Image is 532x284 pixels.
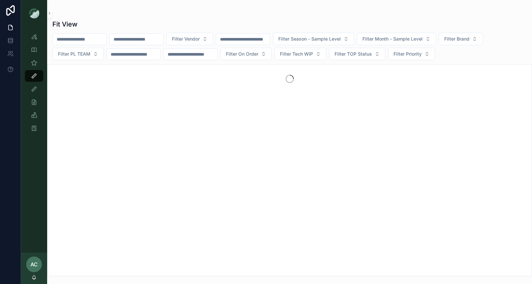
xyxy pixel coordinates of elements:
[329,48,385,60] button: Select Button
[166,33,213,45] button: Select Button
[280,51,313,57] span: Filter Tech WIP
[388,48,435,60] button: Select Button
[439,33,483,45] button: Select Button
[29,8,39,18] img: App logo
[52,20,78,29] h1: Fit View
[172,36,200,42] span: Filter Vendor
[394,51,422,57] span: Filter Priority
[362,36,423,42] span: Filter Month - Sample Level
[335,51,372,57] span: Filter TOP Status
[357,33,436,45] button: Select Button
[30,260,38,268] span: AC
[444,36,469,42] span: Filter Brand
[226,51,258,57] span: Filter On Order
[274,48,326,60] button: Select Button
[220,48,272,60] button: Select Button
[58,51,90,57] span: Filter PL TEAM
[278,36,341,42] span: Filter Season - Sample Level
[52,48,104,60] button: Select Button
[21,26,47,143] div: scrollable content
[273,33,354,45] button: Select Button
